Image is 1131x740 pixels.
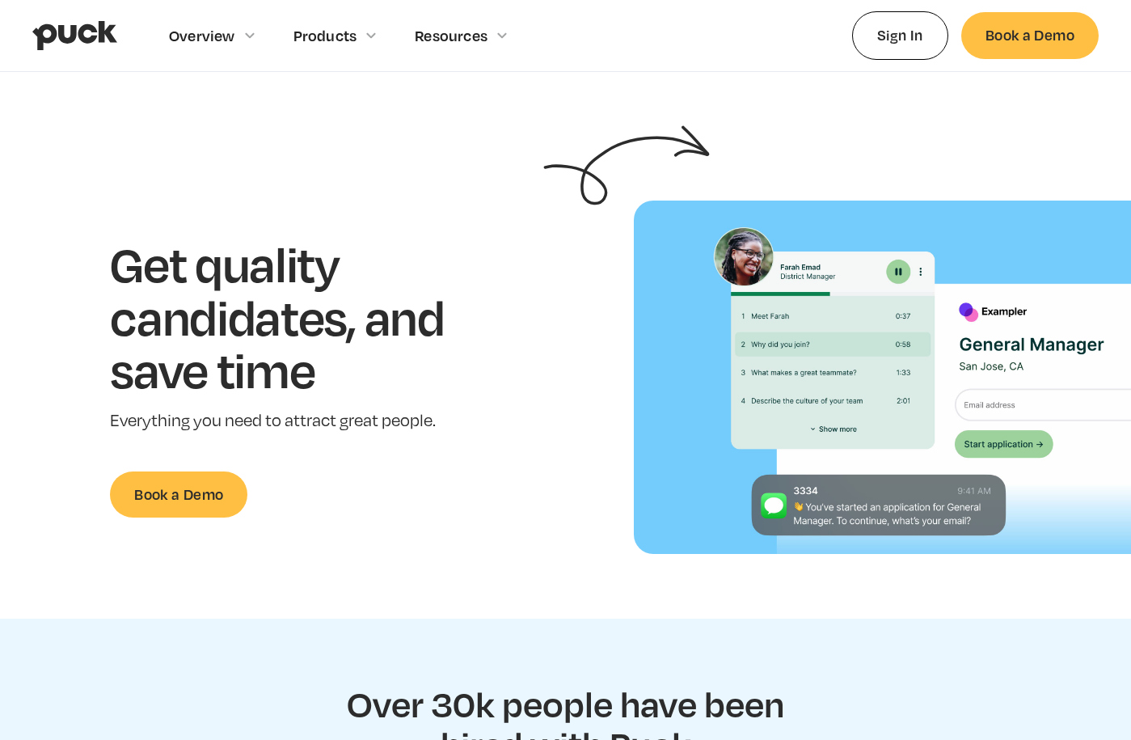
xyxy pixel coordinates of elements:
div: Products [293,27,357,44]
div: Resources [415,27,487,44]
a: Book a Demo [961,12,1099,58]
a: Sign In [852,11,948,59]
p: Everything you need to attract great people. [110,409,494,433]
div: Overview [169,27,235,44]
h1: Get quality candidates, and save time [110,237,494,396]
a: Book a Demo [110,471,247,518]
